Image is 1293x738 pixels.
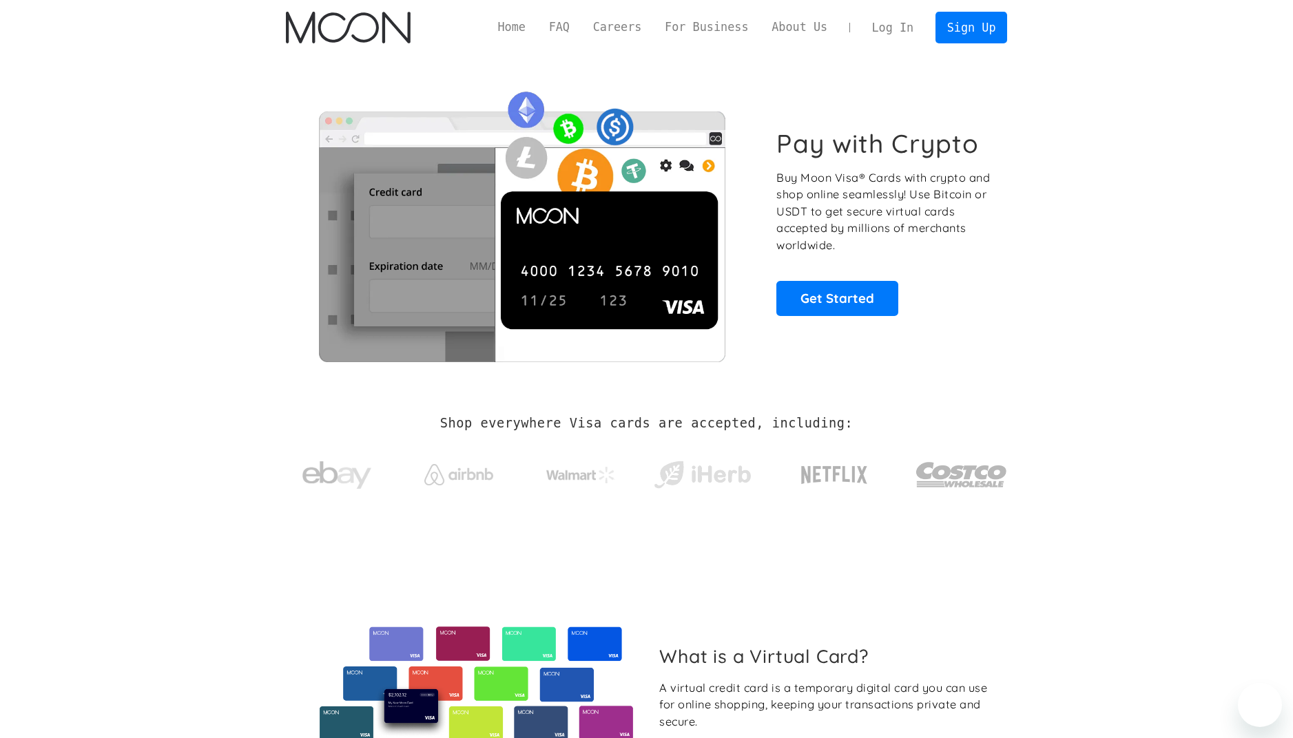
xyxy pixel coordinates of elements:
img: Moon Cards let you spend your crypto anywhere Visa is accepted. [286,82,758,361]
a: Get Started [776,281,898,315]
a: Home [486,19,537,36]
a: Netflix [773,444,896,499]
h2: Shop everywhere Visa cards are accepted, including: [440,416,853,431]
a: For Business [653,19,760,36]
h1: Pay with Crypto [776,128,979,159]
a: About Us [760,19,839,36]
img: Walmart [546,467,615,483]
a: Log In [860,12,925,43]
a: Careers [581,19,653,36]
img: Moon Logo [286,12,411,43]
img: iHerb [651,457,754,493]
a: Walmart [529,453,632,490]
a: Costco [916,435,1008,507]
a: Airbnb [407,450,510,492]
img: ebay [302,454,371,497]
img: Costco [916,449,1008,500]
img: Airbnb [424,464,493,485]
a: home [286,12,411,43]
h2: What is a Virtual Card? [659,645,996,667]
a: iHerb [651,443,754,500]
a: FAQ [537,19,581,36]
div: A virtual credit card is a temporary digital card you can use for online shopping, keeping your t... [659,679,996,730]
iframe: Button to launch messaging window [1238,683,1282,727]
a: Sign Up [935,12,1007,43]
a: ebay [286,440,389,504]
p: Buy Moon Visa® Cards with crypto and shop online seamlessly! Use Bitcoin or USDT to get secure vi... [776,169,992,254]
img: Netflix [800,458,869,492]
